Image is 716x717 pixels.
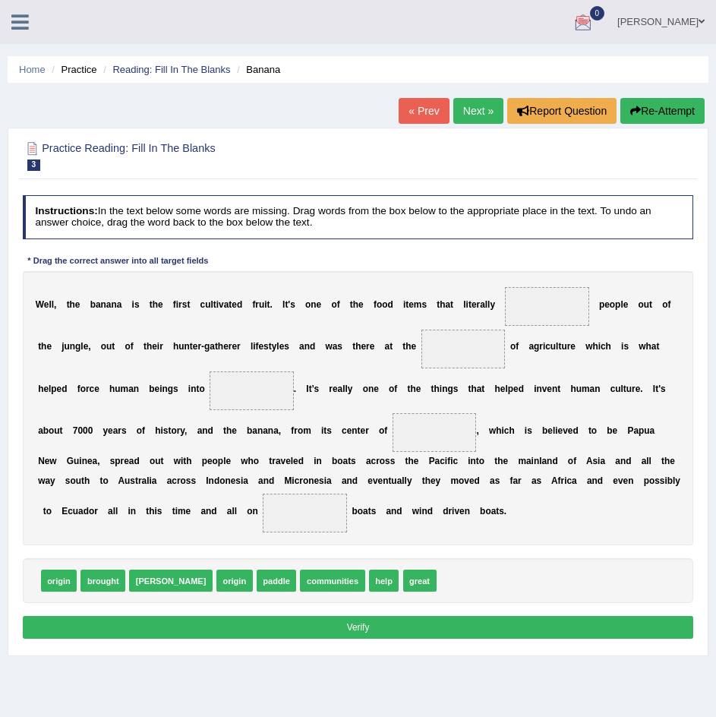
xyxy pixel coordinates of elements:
[185,341,190,352] b: n
[653,383,655,393] b: I
[385,341,390,352] b: a
[377,299,382,310] b: o
[317,299,322,310] b: e
[178,341,184,352] b: u
[103,425,108,436] b: y
[163,425,169,436] b: s
[649,299,652,310] b: t
[534,383,536,393] b: i
[199,383,204,393] b: o
[263,341,269,352] b: s
[390,341,393,352] b: t
[623,341,629,352] b: s
[253,341,255,352] b: i
[547,383,552,393] b: e
[27,160,41,171] span: 3
[421,299,427,310] b: s
[258,341,263,352] b: e
[173,341,178,352] b: h
[237,299,242,310] b: d
[173,383,178,393] b: s
[147,341,152,352] b: h
[204,341,210,352] b: g
[41,341,46,352] b: h
[285,299,288,310] b: t
[651,341,657,352] b: a
[256,341,259,352] b: f
[294,383,296,393] b: .
[658,383,661,393] b: '
[210,299,213,310] b: l
[431,383,434,393] b: t
[171,425,176,436] b: o
[121,383,129,393] b: m
[86,383,90,393] b: r
[590,383,595,393] b: a
[270,299,273,310] b: .
[661,383,666,393] b: s
[90,299,96,310] b: b
[201,341,204,352] b: -
[621,341,623,352] b: i
[348,383,353,393] b: y
[399,98,449,124] a: « Prev
[213,299,216,310] b: t
[640,383,642,393] b: .
[23,255,213,268] div: * Drag the correct answer into all target fields
[592,341,598,352] b: h
[620,98,705,124] button: Re-Attempt
[366,341,370,352] b: r
[197,425,203,436] b: a
[485,299,487,310] b: l
[168,383,173,393] b: g
[477,383,482,393] b: a
[606,341,611,352] b: h
[152,341,157,352] b: e
[620,299,623,310] b: l
[599,299,604,310] b: p
[363,383,368,393] b: o
[442,383,447,393] b: n
[543,341,545,352] b: i
[157,341,159,352] b: i
[405,299,408,310] b: t
[52,299,54,310] b: l
[111,299,116,310] b: n
[49,425,54,436] b: o
[421,330,506,368] span: Drop target
[264,299,267,310] b: i
[118,425,121,436] b: r
[35,205,97,216] b: Instructions:
[237,341,241,352] b: r
[561,341,566,352] b: u
[329,383,333,393] b: r
[408,383,411,393] b: t
[623,383,626,393] b: t
[477,299,481,310] b: r
[645,341,651,352] b: h
[153,299,158,310] b: h
[310,341,315,352] b: d
[193,341,198,352] b: e
[615,299,620,310] b: p
[312,383,314,393] b: ’
[80,341,83,352] b: l
[440,383,442,393] b: i
[557,383,560,393] b: t
[288,299,290,310] b: '
[639,341,645,352] b: w
[224,299,229,310] b: a
[83,425,88,436] b: 0
[208,425,213,436] b: d
[54,299,56,310] b: ,
[495,383,500,393] b: h
[513,383,519,393] b: e
[117,299,122,310] b: a
[62,383,67,393] b: d
[342,383,345,393] b: l
[338,383,343,393] b: a
[639,299,644,310] b: o
[570,341,576,352] b: e
[374,383,379,393] b: e
[582,383,590,393] b: m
